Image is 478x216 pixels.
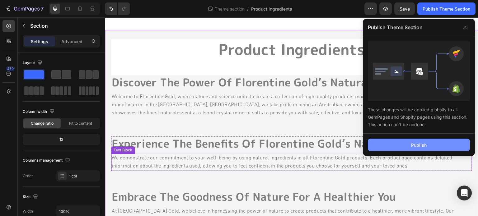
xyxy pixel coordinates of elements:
span: Theme section [213,6,246,12]
div: Order [23,173,33,179]
button: Save [394,2,415,15]
div: 1 col [69,173,98,179]
span: / [247,6,249,12]
div: Publish [411,142,427,148]
span: Fit to content [69,121,92,126]
div: Undo/Redo [105,2,130,15]
span: Change ratio [31,121,54,126]
div: Column width [23,108,56,116]
button: Publish [368,139,470,151]
div: Open Intercom Messenger [457,186,472,200]
div: Width [23,209,33,214]
div: Size [23,193,39,201]
div: 12 [24,135,99,144]
button: 7 [2,2,46,15]
p: Publish Theme Section [368,24,423,31]
div: Layout [23,59,44,67]
div: 450 [6,66,15,71]
div: Columns management [23,156,71,165]
div: Publish Theme Section [423,6,470,12]
p: Settings [31,38,48,45]
iframe: Design area [105,17,478,216]
p: 7 [41,5,44,12]
span: Save [400,6,410,11]
button: Publish Theme Section [417,2,476,15]
span: Product Ingredients [251,6,292,12]
p: Section [30,22,86,30]
p: Advanced [61,38,82,45]
p: At [GEOGRAPHIC_DATA] Gold, we believe in harnessing the power of nature to create products that c... [7,190,367,206]
div: These changes will be applied globally to all GemPages and Shopify pages using this section. This... [368,101,470,128]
